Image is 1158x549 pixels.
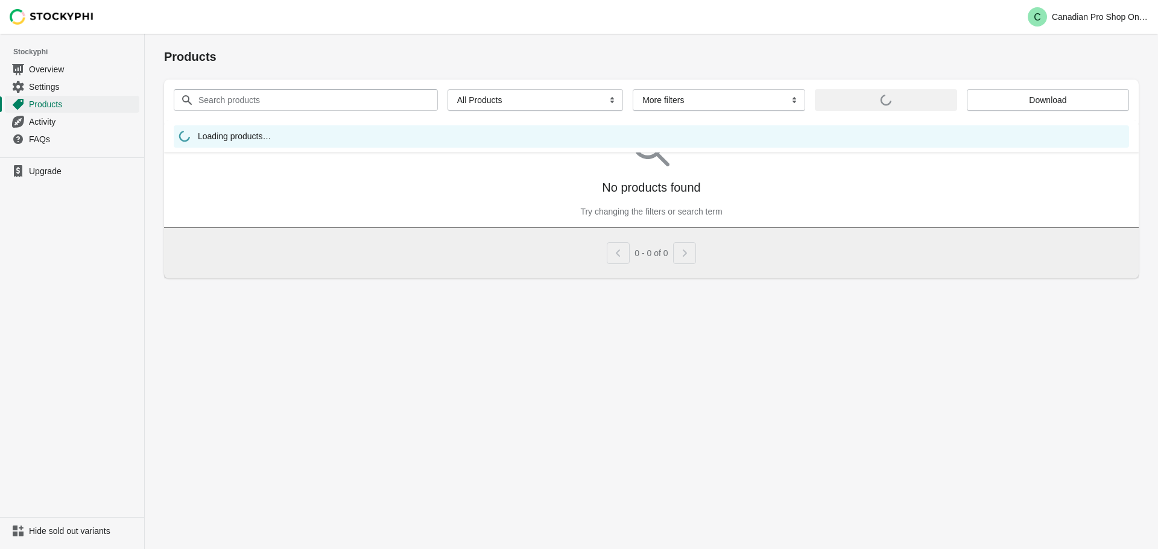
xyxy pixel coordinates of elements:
[13,46,144,58] span: Stockyphi
[164,48,1139,65] h1: Products
[5,60,139,78] a: Overview
[967,89,1129,111] button: Download
[29,165,137,177] span: Upgrade
[1029,95,1066,105] span: Download
[634,248,668,258] span: 0 - 0 of 0
[607,237,695,264] nav: Pagination
[602,179,700,196] p: No products found
[580,205,722,218] p: Try changing the filters or search term
[1034,12,1041,22] text: C
[29,116,137,128] span: Activity
[1028,7,1047,27] span: Avatar with initials C
[5,522,139,539] a: Hide sold out variants
[1052,12,1148,22] p: Canadian Pro Shop Online
[5,130,139,148] a: FAQs
[29,98,137,110] span: Products
[5,78,139,95] a: Settings
[198,130,271,145] span: Loading products…
[5,95,139,113] a: Products
[5,113,139,130] a: Activity
[1023,5,1153,29] button: Avatar with initials CCanadian Pro Shop Online
[29,63,137,75] span: Overview
[29,81,137,93] span: Settings
[10,9,94,25] img: Stockyphi
[5,163,139,180] a: Upgrade
[29,525,137,537] span: Hide sold out variants
[198,89,416,111] input: Search products
[29,133,137,145] span: FAQs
